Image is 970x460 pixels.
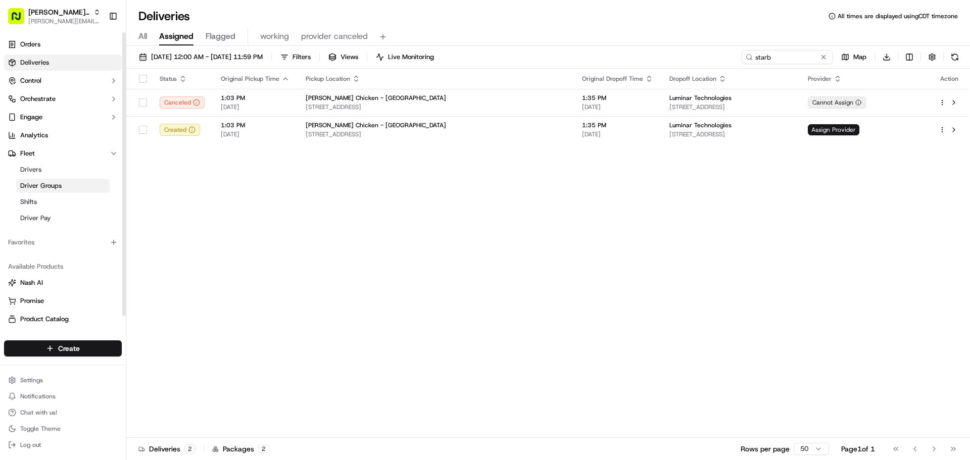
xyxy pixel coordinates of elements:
[808,75,832,83] span: Provider
[582,75,643,83] span: Original Dropoff Time
[221,75,279,83] span: Original Pickup Time
[221,103,289,111] span: [DATE]
[4,405,122,420] button: Chat with us!
[808,96,866,109] button: Cannot Assign
[172,99,184,112] button: Start new chat
[341,53,358,62] span: Views
[939,75,960,83] div: Action
[31,157,82,165] span: [PERSON_NAME]
[4,127,122,143] a: Analytics
[306,75,350,83] span: Pickup Location
[20,76,41,85] span: Control
[89,184,110,192] span: [DATE]
[71,250,122,258] a: Powered byPylon
[324,50,363,64] button: Views
[260,30,289,42] span: working
[741,444,790,454] p: Rows per page
[159,30,193,42] span: Assigned
[4,73,122,89] button: Control
[221,130,289,138] span: [DATE]
[10,10,30,30] img: Nash
[16,179,110,193] a: Driver Groups
[28,7,89,17] button: [PERSON_NAME] Transportation
[81,222,166,240] a: 💻API Documentation
[138,8,190,24] h1: Deliveries
[138,30,147,42] span: All
[306,103,566,111] span: [STREET_ADDRESS]
[10,131,68,139] div: Past conversations
[20,149,35,158] span: Fleet
[306,130,566,138] span: [STREET_ADDRESS]
[4,109,122,125] button: Engage
[10,174,26,190] img: Jeff Sasse
[4,389,122,403] button: Notifications
[838,12,958,20] span: All times are displayed using CDT timezone
[10,227,18,235] div: 📗
[157,129,184,141] button: See all
[20,315,69,324] span: Product Catalog
[4,145,122,162] button: Fleet
[8,315,118,324] a: Product Catalog
[151,53,263,62] span: [DATE] 12:00 AM - [DATE] 11:59 PM
[45,96,166,107] div: Start new chat
[4,234,122,250] div: Favorites
[948,50,962,64] button: Refresh
[388,53,434,62] span: Live Monitoring
[582,103,653,111] span: [DATE]
[669,75,716,83] span: Dropoff Location
[184,444,196,453] div: 2
[276,50,315,64] button: Filters
[301,30,368,42] span: provider canceled
[31,184,82,192] span: [PERSON_NAME]
[20,94,56,104] span: Orchestrate
[160,124,200,136] button: Created
[20,441,41,449] span: Log out
[306,121,446,129] span: [PERSON_NAME] Chicken - [GEOGRAPHIC_DATA]
[20,40,40,49] span: Orders
[20,425,61,433] span: Toggle Theme
[21,96,39,115] img: 8571987876998_91fb9ceb93ad5c398215_72.jpg
[221,121,289,129] span: 1:03 PM
[16,163,110,177] a: Drivers
[160,75,177,83] span: Status
[582,130,653,138] span: [DATE]
[4,373,122,387] button: Settings
[669,94,732,102] span: Luminar Technologies
[28,17,101,25] button: [PERSON_NAME][EMAIL_ADDRESS][DOMAIN_NAME]
[10,40,184,57] p: Welcome 👋
[4,311,122,327] button: Product Catalog
[212,444,269,454] div: Packages
[206,30,235,42] span: Flagged
[841,444,875,454] div: Page 1 of 1
[20,392,56,400] span: Notifications
[582,94,653,102] span: 1:35 PM
[853,53,866,62] span: Map
[134,50,267,64] button: [DATE] 12:00 AM - [DATE] 11:59 PM
[85,227,93,235] div: 💻
[742,50,833,64] input: Type to search
[10,147,26,163] img: Jeff Sasse
[293,53,311,62] span: Filters
[4,259,122,275] div: Available Products
[20,226,77,236] span: Knowledge Base
[26,65,182,76] input: Got a question? Start typing here...
[20,131,48,140] span: Analytics
[4,438,122,452] button: Log out
[4,340,122,356] button: Create
[58,343,80,353] span: Create
[371,50,439,64] button: Live Monitoring
[669,103,792,111] span: [STREET_ADDRESS]
[4,91,122,107] button: Orchestrate
[45,107,139,115] div: We're available if you need us!
[669,130,792,138] span: [STREET_ADDRESS]
[4,55,122,71] a: Deliveries
[89,157,110,165] span: [DATE]
[20,197,37,207] span: Shifts
[582,121,653,129] span: 1:35 PM
[20,278,43,287] span: Nash AI
[4,36,122,53] a: Orders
